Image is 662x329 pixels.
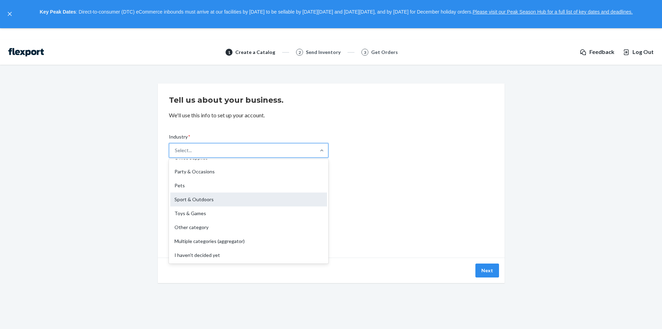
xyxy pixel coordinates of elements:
[170,248,327,262] div: I haven't decided yet
[473,9,633,15] a: Please visit our Peak Season Hub for a full list of key dates and deadlines.
[306,49,341,56] div: Send Inventory
[228,49,230,55] span: 1
[170,234,327,248] div: Multiple categories (aggregator)
[371,49,398,56] div: Get Orders
[364,49,366,55] span: 3
[6,10,13,17] button: close,
[169,133,190,143] span: Industry
[8,48,44,56] img: Flexport logo
[235,49,275,56] div: Create a Catalog
[623,48,654,56] button: Log Out
[170,193,327,206] div: Sport & Outdoors
[169,111,493,119] p: We'll use this info to set up your account.
[475,264,499,277] button: Next
[589,48,614,56] span: Feedback
[580,48,614,56] a: Feedback
[170,165,327,179] div: Party & Occasions
[170,206,327,220] div: Toys & Games
[299,49,301,55] span: 2
[17,6,656,18] p: : Direct-to-consumer (DTC) eCommerce inbounds must arrive at our facilities by [DATE] to be sella...
[40,9,76,15] strong: Key Peak Dates
[175,147,192,154] div: Select...
[632,48,654,56] span: Log Out
[169,95,493,106] h2: Tell us about your business.
[170,220,327,234] div: Other category
[170,179,327,193] div: Pets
